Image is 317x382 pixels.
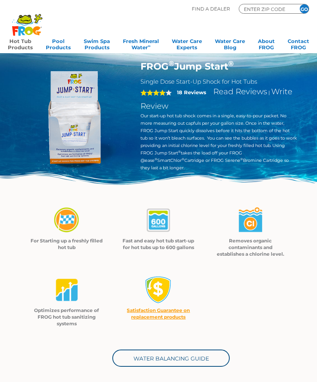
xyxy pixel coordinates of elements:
[237,206,264,234] img: jumpstart-03
[213,87,267,96] a: Read Reviews
[192,4,230,14] p: Find A Dealer
[172,36,202,51] a: Water CareExperts
[112,350,230,367] a: Water Balancing Guide
[140,112,297,172] p: Our start-up hot tub shock comes in a single, easy-to-pour packet. No more measuring out capfuls ...
[84,36,110,51] a: Swim SpaProducts
[214,237,286,257] p: Removes organic contaminants and establishes a chlorine level.
[140,90,166,96] span: 4
[31,237,103,251] p: For Starting up a freshly filled hot tub
[177,89,206,95] strong: 18 Reviews
[127,307,190,320] a: Satisfaction Guarantee on replacement products
[122,237,195,251] p: Fast and easy hot tub start-up for hot tubs up to 600 gallons
[46,36,71,51] a: PoolProducts
[145,276,172,303] img: Satisfaction Guarantee Favicon — Trusted Risk-Free Icon
[182,157,184,161] sup: ®
[20,61,129,169] img: jump-start.png
[148,44,151,48] sup: ∞
[8,36,33,51] a: Hot TubProducts
[215,36,245,51] a: Water CareBlog
[228,59,234,68] sup: ®
[140,78,297,85] h2: Single Dose Start-Up Shock for Hot Tubs
[53,276,80,304] img: jumpstart-04
[31,307,103,327] p: Optimizes performance of FROG hot tub sanitizing systems
[178,150,181,154] sup: ®
[240,157,243,161] sup: ®
[8,4,47,36] img: Frog Products Logo
[145,206,172,234] img: jumpstart-02
[53,206,80,234] img: jumpstart-01
[123,36,159,51] a: Fresh MineralWater∞
[169,59,174,68] sup: ®
[140,61,297,72] h1: FROG Jump Start
[268,90,270,95] span: |
[288,36,309,51] a: ContactFROG
[258,36,275,51] a: AboutFROG
[155,157,157,161] sup: ®
[300,4,309,13] input: GO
